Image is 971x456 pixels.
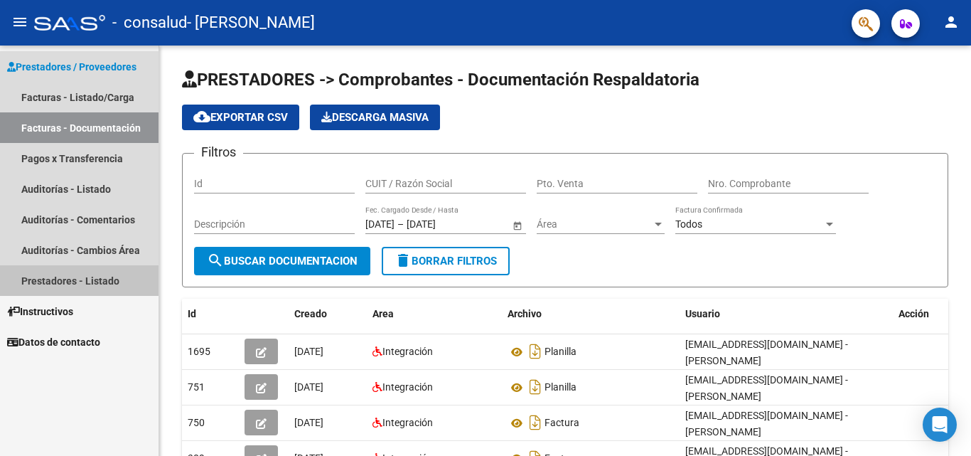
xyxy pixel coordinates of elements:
[382,247,510,275] button: Borrar Filtros
[7,334,100,350] span: Datos de contacto
[321,111,429,124] span: Descarga Masiva
[397,218,404,230] span: –
[395,255,497,267] span: Borrar Filtros
[310,105,440,130] app-download-masive: Descarga masiva de comprobantes (adjuntos)
[898,308,929,319] span: Acción
[182,70,699,90] span: PRESTADORES -> Comprobantes - Documentación Respaldatoria
[207,252,224,269] mat-icon: search
[685,374,848,402] span: [EMAIL_ADDRESS][DOMAIN_NAME] - [PERSON_NAME]
[685,339,848,366] span: [EMAIL_ADDRESS][DOMAIN_NAME] - [PERSON_NAME]
[7,304,73,319] span: Instructivos
[526,376,544,398] i: Descargar documento
[680,299,893,329] datatable-header-cell: Usuario
[544,418,579,429] span: Factura
[395,252,412,269] mat-icon: delete
[188,346,210,357] span: 1695
[182,105,299,130] button: Exportar CSV
[187,7,315,38] span: - [PERSON_NAME]
[294,381,323,393] span: [DATE]
[382,381,433,393] span: Integración
[182,299,239,329] datatable-header-cell: Id
[188,417,205,428] span: 750
[685,308,720,319] span: Usuario
[193,108,210,125] mat-icon: cloud_download
[194,142,243,162] h3: Filtros
[526,411,544,434] i: Descargar documento
[193,111,288,124] span: Exportar CSV
[685,410,848,438] span: [EMAIL_ADDRESS][DOMAIN_NAME] - [PERSON_NAME]
[893,299,964,329] datatable-header-cell: Acción
[510,218,525,233] button: Open calendar
[526,340,544,363] i: Descargar documento
[923,408,957,442] div: Open Intercom Messenger
[382,346,433,357] span: Integración
[502,299,680,329] datatable-header-cell: Archivo
[207,255,358,267] span: Buscar Documentacion
[7,59,136,75] span: Prestadores / Proveedores
[508,308,542,319] span: Archivo
[365,218,395,230] input: Start date
[194,247,370,275] button: Buscar Documentacion
[188,381,205,393] span: 751
[188,308,196,319] span: Id
[11,14,28,31] mat-icon: menu
[294,308,327,319] span: Creado
[943,14,960,31] mat-icon: person
[112,7,187,38] span: - consalud
[382,417,433,428] span: Integración
[407,218,476,230] input: End date
[372,308,394,319] span: Area
[544,382,576,393] span: Planilla
[294,346,323,357] span: [DATE]
[289,299,367,329] datatable-header-cell: Creado
[537,218,652,230] span: Área
[367,299,502,329] datatable-header-cell: Area
[310,105,440,130] button: Descarga Masiva
[675,218,702,230] span: Todos
[294,417,323,428] span: [DATE]
[544,346,576,358] span: Planilla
